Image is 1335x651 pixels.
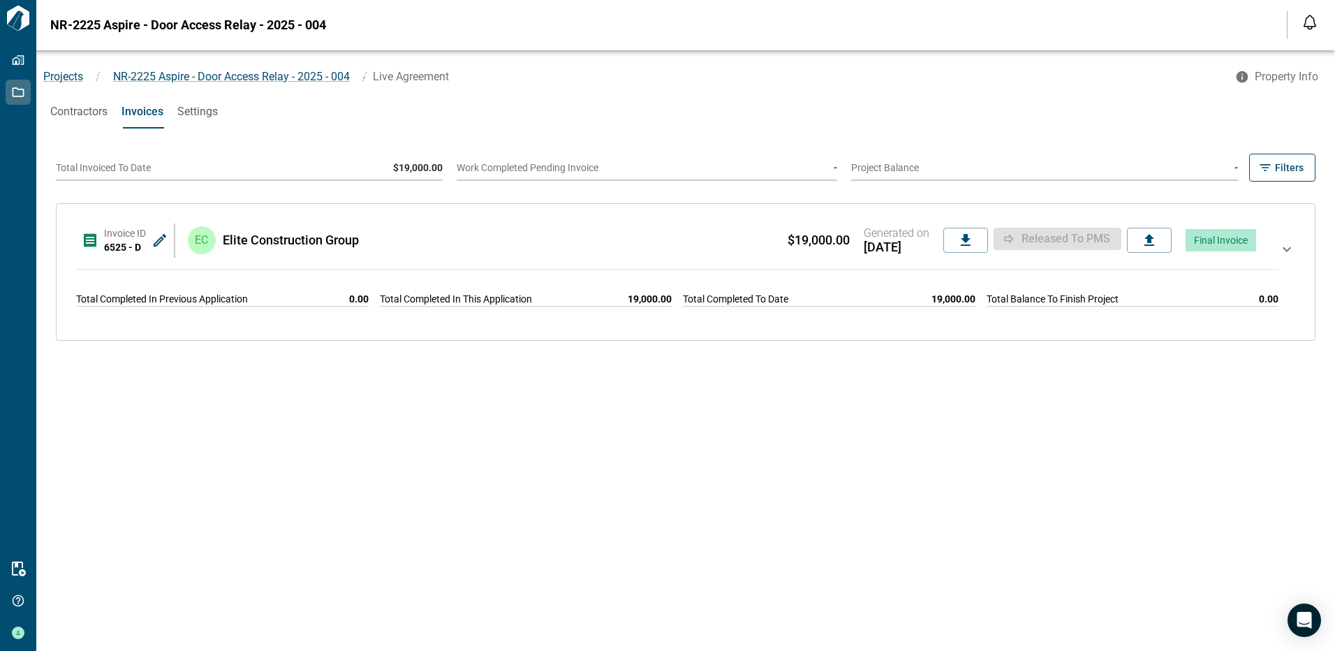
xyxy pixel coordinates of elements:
[104,228,146,239] span: Invoice ID
[1194,235,1248,246] span: Final Invoice
[1249,154,1315,182] button: Filters
[1299,11,1321,34] button: Open notification feed
[36,68,1227,85] nav: breadcrumb
[628,292,672,306] span: 19,000.00
[113,70,350,83] span: NR-2225 Aspire - Door Access Relay - 2025 - 004
[373,70,449,83] span: Live Agreement
[851,162,919,173] span: Project Balance
[1234,162,1238,173] span: -
[349,292,369,306] span: 0.00
[987,292,1119,306] span: Total Balance To Finish Project
[380,292,532,306] span: Total Completed In This Application
[43,70,83,83] a: Projects
[36,95,1335,129] div: base tabs
[71,215,1301,329] div: Invoice ID6525 - DECElite Construction Group$19,000.00Generated on[DATE]Released to PMSFinal Invo...
[864,240,929,254] span: [DATE]
[195,232,208,249] p: EC
[1227,64,1329,89] button: Property Info
[223,233,359,247] span: Elite Construction Group
[1275,161,1304,175] span: Filters
[177,105,218,119] span: Settings
[76,292,248,306] span: Total Completed In Previous Application
[683,292,788,306] span: Total Completed To Date
[1255,70,1318,84] span: Property Info
[50,18,326,32] span: NR-2225 Aspire - Door Access Relay - 2025 - 004
[931,292,975,306] span: 19,000.00
[56,162,151,173] span: Total Invoiced To Date
[50,105,108,119] span: Contractors
[121,105,163,119] span: Invoices
[788,233,850,247] span: $19,000.00
[1288,604,1321,637] div: Open Intercom Messenger
[104,242,141,253] span: 6525 - D
[393,162,443,173] span: $19,000.00
[1259,292,1278,306] span: 0.00
[457,162,598,173] span: Work Completed Pending Invoice
[834,162,837,173] span: -
[864,226,929,240] span: Generated on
